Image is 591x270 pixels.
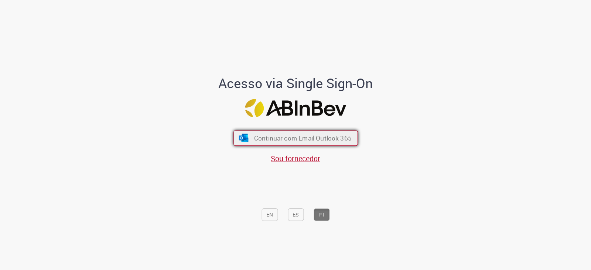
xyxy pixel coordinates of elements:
img: Logo ABInBev [245,99,346,117]
button: PT [314,208,329,221]
img: ícone Azure/Microsoft 360 [238,134,249,142]
button: ES [288,208,304,221]
h1: Acesso via Single Sign-On [193,76,398,91]
a: Sou fornecedor [271,153,320,163]
button: ícone Azure/Microsoft 360 Continuar com Email Outlook 365 [233,131,358,146]
button: EN [262,208,278,221]
span: Continuar com Email Outlook 365 [254,134,351,142]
